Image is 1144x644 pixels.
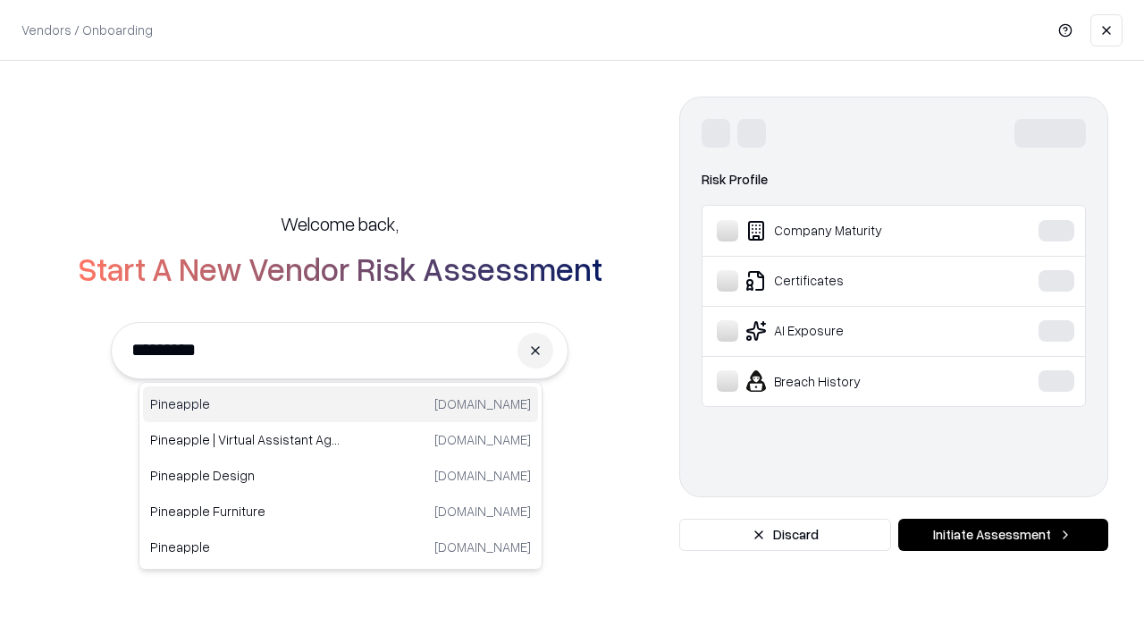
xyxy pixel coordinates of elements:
[702,169,1086,191] div: Risk Profile
[717,320,984,342] div: AI Exposure
[150,538,341,556] p: Pineapple
[717,220,984,241] div: Company Maturity
[281,211,399,236] h5: Welcome back,
[150,502,341,521] p: Pineapple Furniture
[78,250,602,286] h2: Start A New Vendor Risk Assessment
[434,394,531,413] p: [DOMAIN_NAME]
[434,466,531,485] p: [DOMAIN_NAME]
[717,370,984,392] div: Breach History
[717,270,984,292] div: Certificates
[21,21,153,39] p: Vendors / Onboarding
[434,538,531,556] p: [DOMAIN_NAME]
[434,430,531,449] p: [DOMAIN_NAME]
[150,394,341,413] p: Pineapple
[150,430,341,449] p: Pineapple | Virtual Assistant Agency
[150,466,341,485] p: Pineapple Design
[139,382,543,570] div: Suggestions
[898,519,1108,551] button: Initiate Assessment
[434,502,531,521] p: [DOMAIN_NAME]
[679,519,891,551] button: Discard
